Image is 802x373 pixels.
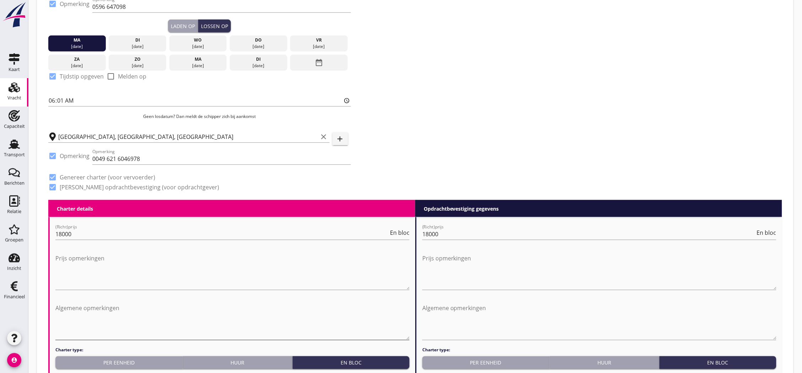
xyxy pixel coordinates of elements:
[7,266,21,271] div: Inzicht
[296,359,407,367] div: En bloc
[425,359,547,367] div: Per eenheid
[50,43,104,50] div: [DATE]
[50,56,104,63] div: za
[553,359,657,367] div: Huur
[60,152,90,160] label: Opmerking
[55,303,410,340] textarea: Algemene opmerkingen
[7,96,21,100] div: Vracht
[1,2,27,28] img: logo-small.a267ee39.svg
[232,63,286,69] div: [DATE]
[60,184,219,191] label: [PERSON_NAME] opdrachtbevestiging (voor opdrachtgever)
[60,73,104,80] label: Tijdstip opgeven
[292,37,346,43] div: vr
[171,37,225,43] div: wo
[171,56,225,63] div: ma
[110,43,164,50] div: [DATE]
[315,56,323,69] i: date_range
[550,356,660,369] button: Huur
[92,153,351,164] input: Opmerking
[662,359,774,367] div: En bloc
[171,22,195,30] div: Laden op
[168,20,198,32] button: Laden op
[55,347,410,353] h4: Charter type:
[58,131,318,142] input: Losplaats
[60,174,155,181] label: Genereer charter (voor vervoerder)
[7,209,21,214] div: Relatie
[4,152,25,157] div: Transport
[232,43,286,50] div: [DATE]
[171,43,225,50] div: [DATE]
[422,347,776,353] h4: Charter type:
[293,356,410,369] button: En bloc
[390,230,410,236] span: En bloc
[4,124,25,129] div: Capaciteit
[118,73,146,80] label: Melden op
[55,356,183,369] button: Per eenheid
[232,56,286,63] div: di
[5,238,23,242] div: Groepen
[198,20,231,32] button: Lossen op
[7,353,21,367] i: account_circle
[92,1,351,12] input: Opmerking
[50,37,104,43] div: ma
[4,181,25,185] div: Berichten
[4,294,25,299] div: Financieel
[110,63,164,69] div: [DATE]
[58,359,180,367] div: Per eenheid
[320,133,328,141] i: clear
[183,356,293,369] button: Huur
[232,37,286,43] div: do
[422,253,776,290] textarea: Prijs opmerkingen
[48,113,351,120] p: Geen losdatum? Dan meldt de schipper zich bij aankomst
[110,56,164,63] div: zo
[186,359,290,367] div: Huur
[757,230,776,236] span: En bloc
[422,303,776,340] textarea: Algemene opmerkingen
[422,228,755,240] input: (Richt)prijs
[55,253,410,290] textarea: Prijs opmerkingen
[201,22,228,30] div: Lossen op
[60,0,90,7] label: Opmerking
[171,63,225,69] div: [DATE]
[110,37,164,43] div: di
[422,356,550,369] button: Per eenheid
[660,356,776,369] button: En bloc
[292,43,346,50] div: [DATE]
[50,63,104,69] div: [DATE]
[9,67,20,72] div: Kaart
[336,135,345,143] i: add
[55,228,389,240] input: (Richt)prijs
